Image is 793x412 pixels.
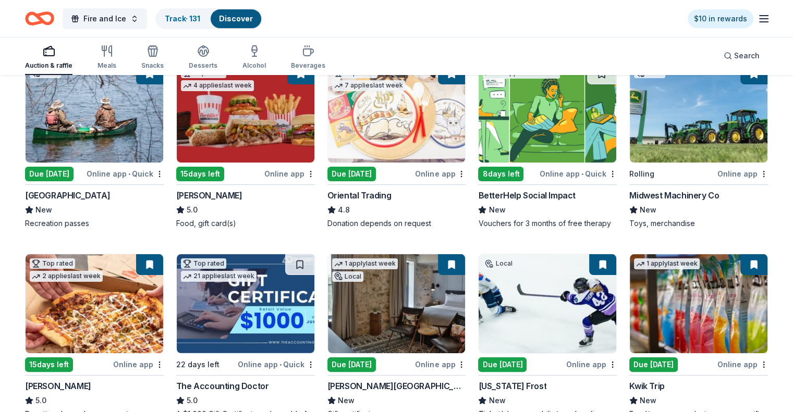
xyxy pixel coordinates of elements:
button: Meals [97,41,116,75]
div: 8 days left [478,167,523,181]
div: 21 applies last week [181,271,257,282]
div: Due [DATE] [25,167,74,181]
div: Online app [264,167,315,180]
div: Vouchers for 3 months of free therapy [478,218,617,229]
button: Snacks [141,41,164,75]
span: New [640,204,656,216]
div: Oriental Trading [327,189,392,202]
a: Track· 131 [165,14,200,23]
div: 2 applies last week [30,271,103,282]
a: Image for Portillo'sTop rated4 applieslast week15days leftOnline app[PERSON_NAME]5.0Food, gift ca... [176,63,315,229]
img: Image for Lora Hotel [328,254,466,353]
span: New [489,394,505,407]
div: [PERSON_NAME] [25,380,91,392]
img: Image for Oriental Trading [328,64,466,163]
div: [US_STATE] Frost [478,380,546,392]
div: 22 days left [176,358,219,371]
div: Online app Quick [87,167,164,180]
a: Discover [219,14,253,23]
a: Image for Three Rivers Park DistrictLocalDue [DATE]Online app•Quick[GEOGRAPHIC_DATA]NewRecreation... [25,63,164,229]
div: Auction & raffle [25,61,72,70]
span: 5.0 [187,204,198,216]
div: 7 applies last week [332,80,405,91]
span: 5.0 [35,394,46,407]
div: Meals [97,61,116,70]
img: Image for BetterHelp Social Impact [479,64,616,163]
button: Search [715,45,768,66]
div: Online app [566,358,617,371]
img: Image for Three Rivers Park District [26,64,163,163]
div: Online app [415,167,466,180]
img: Image for Portillo's [177,64,314,163]
a: Image for Midwest Machinery CoLocalRollingOnline appMidwest Machinery CoNewToys, merchandise [629,63,768,229]
div: [PERSON_NAME] [176,189,242,202]
span: 5.0 [187,394,198,407]
span: • [581,170,583,178]
div: Online app [717,358,768,371]
span: Fire and Ice [83,13,126,25]
img: Image for Casey's [26,254,163,353]
div: Toys, merchandise [629,218,768,229]
div: Online app [113,358,164,371]
div: Due [DATE] [478,357,527,372]
a: Image for Oriental TradingTop rated7 applieslast weekDue [DATE]Online appOriental Trading4.8Donat... [327,63,466,229]
div: Food, gift card(s) [176,218,315,229]
div: Kwik Trip [629,380,664,392]
span: New [489,204,505,216]
div: Top rated [181,258,226,269]
button: Track· 131Discover [155,8,262,29]
div: Donation depends on request [327,218,466,229]
button: Alcohol [242,41,266,75]
div: Due [DATE] [629,357,678,372]
div: Midwest Machinery Co [629,189,719,202]
div: Recreation passes [25,218,164,229]
div: [PERSON_NAME][GEOGRAPHIC_DATA] [327,380,466,392]
img: Image for Midwest Machinery Co [630,64,767,163]
div: Online app Quick [238,358,315,371]
div: Online app Quick [540,167,617,180]
span: Search [734,49,760,62]
div: Due [DATE] [327,357,376,372]
button: Beverages [291,41,325,75]
button: Fire and Ice [63,8,147,29]
div: 4 applies last week [181,80,254,91]
div: Top rated [30,258,75,269]
div: [GEOGRAPHIC_DATA] [25,189,110,202]
a: Image for BetterHelp Social Impact38 applieslast week8days leftOnline app•QuickBetterHelp Social ... [478,63,617,229]
span: New [338,394,355,407]
div: 1 apply last week [634,258,700,269]
div: Snacks [141,61,164,70]
div: Desserts [189,61,217,70]
div: 1 apply last week [332,258,398,269]
img: Image for Kwik Trip [630,254,767,353]
div: The Accounting Doctor [176,380,269,392]
span: 4.8 [338,204,350,216]
div: Online app [717,167,768,180]
img: Image for Minnesota Frost [479,254,616,353]
div: Due [DATE] [327,167,376,181]
div: BetterHelp Social Impact [478,189,575,202]
div: Local [483,258,514,269]
button: Desserts [189,41,217,75]
div: Local [332,271,363,282]
div: Rolling [629,168,654,180]
a: $10 in rewards [688,9,753,28]
span: • [279,360,282,369]
span: New [640,394,656,407]
div: 15 days left [176,167,224,181]
span: • [128,170,130,178]
img: Image for The Accounting Doctor [177,254,314,353]
div: 15 days left [25,357,73,372]
span: New [35,204,52,216]
a: Home [25,6,54,31]
div: Beverages [291,61,325,70]
div: Online app [415,358,466,371]
div: Alcohol [242,61,266,70]
button: Auction & raffle [25,41,72,75]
